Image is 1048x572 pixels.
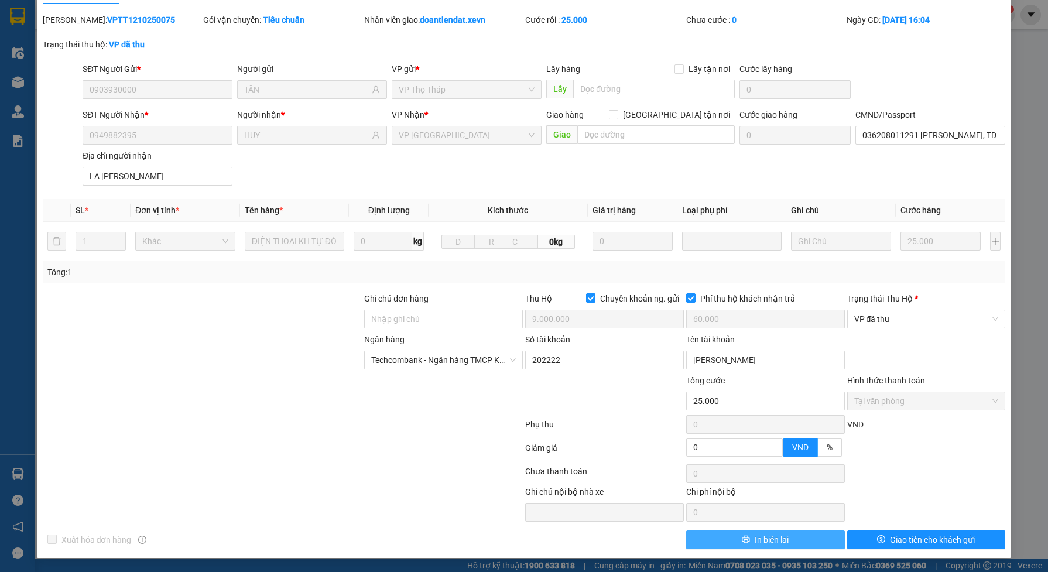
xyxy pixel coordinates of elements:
label: Cước giao hàng [739,110,797,119]
input: Ghi chú đơn hàng [364,310,523,328]
div: Chưa cước : [686,13,845,26]
input: Dọc đường [577,125,735,144]
span: Phí thu hộ khách nhận trả [696,292,800,305]
span: VP Thọ Tháp [399,81,535,98]
b: VPTT1210250075 [107,15,175,25]
label: Hình thức thanh toán [847,376,925,385]
input: R [474,235,508,249]
div: [PERSON_NAME]: [43,13,201,26]
input: C [508,235,538,249]
div: Người nhận [237,108,387,121]
div: Cước rồi : [525,13,684,26]
span: Khác [142,232,228,250]
span: printer [742,535,750,544]
span: Giá trị hàng [593,205,636,215]
span: info-circle [138,536,146,544]
span: Kích thước [488,205,528,215]
label: Ngân hàng [364,335,405,344]
span: kg [412,232,424,251]
button: plus [990,232,1001,251]
input: 0 [593,232,673,251]
div: Gói vận chuyển: [203,13,362,26]
span: Lấy hàng [546,64,580,74]
div: Trạng thái thu hộ: [43,38,241,51]
th: Loại phụ phí [677,199,787,222]
label: Tên tài khoản [686,335,735,344]
span: Giao tiền cho khách gửi [890,533,975,546]
input: Ghi Chú [791,232,891,251]
div: Người gửi [237,63,387,76]
input: Tên người nhận [244,129,369,142]
b: VP đã thu [109,40,145,49]
span: % [827,443,833,452]
span: Xuất hóa đơn hàng [57,533,136,546]
span: Tại văn phòng [854,392,999,410]
div: Ghi chú nội bộ nhà xe [525,485,684,503]
div: Phụ thu [524,418,685,439]
button: dollarGiao tiền cho khách gửi [847,530,1006,549]
th: Ghi chú [786,199,896,222]
b: 0 [732,15,737,25]
div: Tổng: 1 [47,266,405,279]
input: Địa chỉ của người nhận [83,167,232,186]
span: Lấy [546,80,573,98]
input: Cước giao hàng [739,126,851,145]
b: doantiendat.xevn [420,15,485,25]
span: Thu Hộ [525,294,552,303]
button: delete [47,232,66,251]
label: Số tài khoản [525,335,570,344]
div: Ngày GD: [847,13,1005,26]
span: VP Nhận [392,110,424,119]
span: VND [847,420,864,429]
span: Cước hàng [900,205,941,215]
input: VD: Bàn, Ghế [245,232,345,251]
input: Cước lấy hàng [739,80,851,99]
span: SL [76,205,85,215]
span: Giao hàng [546,110,584,119]
span: Tên hàng [245,205,283,215]
b: 25.000 [561,15,587,25]
button: printerIn biên lai [686,530,845,549]
div: SĐT Người Nhận [83,108,232,121]
span: Lấy tận nơi [684,63,735,76]
span: Tổng cước [686,376,725,385]
div: Trạng thái Thu Hộ [847,292,1006,305]
input: Dọc đường [573,80,735,98]
span: Giao [546,125,577,144]
span: VND [792,443,809,452]
span: In biên lai [755,533,789,546]
div: VP gửi [392,63,542,76]
input: D [441,235,475,249]
span: VP đã thu [854,310,999,328]
span: Techcombank - Ngân hàng TMCP Kỹ thương Việt Nam [371,351,516,369]
b: [DATE] 16:04 [882,15,930,25]
div: Giảm giá [524,441,685,462]
span: dollar [877,535,885,544]
div: CMND/Passport [855,108,1005,121]
b: Tiêu chuẩn [263,15,304,25]
label: Ghi chú đơn hàng [364,294,429,303]
div: Chưa thanh toán [524,465,685,485]
div: Nhân viên giao: [364,13,523,26]
span: 0kg [538,235,575,249]
span: user [372,85,380,94]
span: Đơn vị tính [135,205,179,215]
span: VP Nam Định [399,126,535,144]
input: 0 [900,232,981,251]
input: Số tài khoản [525,351,684,369]
span: [GEOGRAPHIC_DATA] tận nơi [618,108,735,121]
div: Chi phí nội bộ [686,485,845,503]
input: Tên tài khoản [686,351,845,369]
div: Địa chỉ người nhận [83,149,232,162]
div: SĐT Người Gửi [83,63,232,76]
span: Định lượng [368,205,410,215]
input: Tên người gửi [244,83,369,96]
span: user [372,131,380,139]
span: Chuyển khoản ng. gửi [595,292,684,305]
label: Cước lấy hàng [739,64,792,74]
